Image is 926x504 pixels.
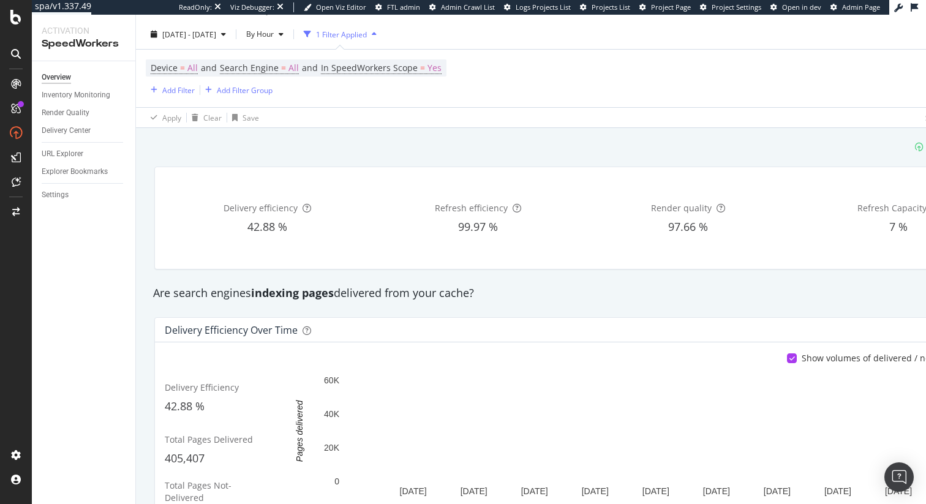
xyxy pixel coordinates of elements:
text: 60K [324,376,340,386]
span: Delivery efficiency [224,202,298,214]
text: [DATE] [885,487,912,497]
span: = [281,62,286,73]
text: [DATE] [582,487,609,497]
span: [DATE] - [DATE] [162,29,216,40]
strong: indexing pages [251,285,334,300]
button: Add Filter [146,83,195,97]
div: Apply [162,113,181,123]
div: Open Intercom Messenger [884,462,914,492]
a: Explorer Bookmarks [42,165,127,178]
span: = [180,62,185,73]
span: 97.66 % [668,219,708,234]
span: and [302,62,318,73]
a: FTL admin [375,2,420,12]
div: SpeedWorkers [42,37,126,51]
text: [DATE] [703,487,730,497]
span: By Hour [241,29,274,39]
span: Yes [427,59,442,77]
span: Render quality [651,202,712,214]
div: Inventory Monitoring [42,89,110,102]
div: Settings [42,189,69,201]
text: [DATE] [521,487,548,497]
span: 405,407 [165,451,205,465]
span: Refresh efficiency [435,202,508,214]
span: Open Viz Editor [316,2,366,12]
div: Add Filter Group [217,85,273,96]
span: Total Pages Delivered [165,434,253,445]
a: Delivery Center [42,124,127,137]
span: = [420,62,425,73]
span: All [288,59,299,77]
a: Admin Page [830,2,880,12]
a: Settings [42,189,127,201]
div: Activation [42,24,126,37]
div: Add Filter [162,85,195,96]
button: Add Filter Group [200,83,273,97]
span: Delivery Efficiency [165,382,239,393]
text: [DATE] [400,487,427,497]
span: In SpeedWorkers Scope [321,62,418,73]
a: Admin Crawl List [429,2,495,12]
div: Clear [203,113,222,123]
button: By Hour [241,24,288,44]
text: [DATE] [642,487,669,497]
button: 1 Filter Applied [299,24,382,44]
span: Admin Page [842,2,880,12]
span: All [187,59,198,77]
div: Delivery Center [42,124,91,137]
text: 0 [334,477,339,487]
a: Open in dev [770,2,821,12]
button: Save [227,108,259,127]
a: Project Settings [700,2,761,12]
span: Open in dev [782,2,821,12]
span: 7 % [889,219,908,234]
button: Apply [146,108,181,127]
div: Render Quality [42,107,89,119]
span: Project Page [651,2,691,12]
button: [DATE] - [DATE] [146,24,231,44]
text: Pages delivered [295,400,304,462]
span: Admin Crawl List [441,2,495,12]
a: Project Page [639,2,691,12]
a: Overview [42,71,127,84]
span: 42.88 % [165,399,205,413]
span: Device [151,62,178,73]
span: Total Pages Not-Delivered [165,480,231,503]
a: Inventory Monitoring [42,89,127,102]
div: Save [243,113,259,123]
span: and [201,62,217,73]
span: Projects List [592,2,630,12]
div: URL Explorer [42,148,83,160]
button: Clear [187,108,222,127]
span: 42.88 % [247,219,287,234]
a: Open Viz Editor [304,2,366,12]
a: Render Quality [42,107,127,119]
span: Project Settings [712,2,761,12]
span: 99.97 % [458,219,498,234]
div: ReadOnly: [179,2,212,12]
span: Logs Projects List [516,2,571,12]
text: [DATE] [824,487,851,497]
div: Explorer Bookmarks [42,165,108,178]
text: [DATE] [461,487,487,497]
div: 1 Filter Applied [316,29,367,40]
text: 20K [324,443,340,453]
span: Search Engine [220,62,279,73]
text: [DATE] [764,487,791,497]
text: 40K [324,410,340,419]
div: Delivery Efficiency over time [165,324,298,336]
a: URL Explorer [42,148,127,160]
div: Viz Debugger: [230,2,274,12]
a: Projects List [580,2,630,12]
span: FTL admin [387,2,420,12]
div: Overview [42,71,71,84]
a: Logs Projects List [504,2,571,12]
